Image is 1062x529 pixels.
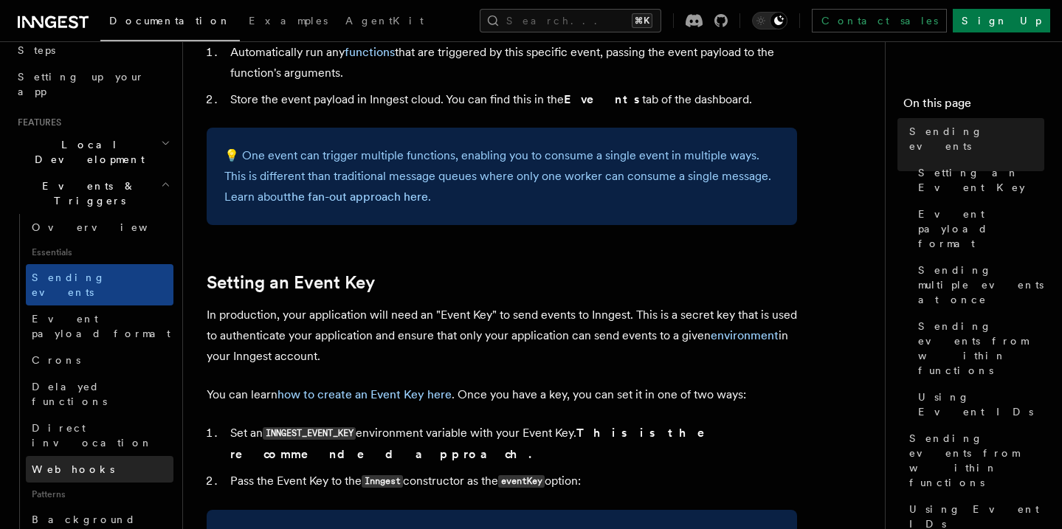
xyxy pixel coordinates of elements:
[12,117,61,128] span: Features
[498,475,545,488] code: eventKey
[912,257,1044,313] a: Sending multiple events at once
[32,354,80,366] span: Crons
[207,305,797,367] p: In production, your application will need an "Event Key" to send events to Inngest. This is a sec...
[752,12,787,30] button: Toggle dark mode
[287,190,428,204] a: the fan-out approach here
[345,15,424,27] span: AgentKit
[26,241,173,264] span: Essentials
[362,475,403,488] code: Inngest
[207,384,797,405] p: You can learn . Once you have a key, you can set it in one of two ways:
[812,9,947,32] a: Contact sales
[32,381,107,407] span: Delayed functions
[337,4,432,40] a: AgentKit
[12,63,173,105] a: Setting up your app
[32,463,114,475] span: Webhooks
[12,179,161,208] span: Events & Triggers
[26,373,173,415] a: Delayed functions
[226,42,797,83] li: Automatically run any that are triggered by this specific event, passing the event payload to the...
[12,137,161,167] span: Local Development
[909,124,1044,153] span: Sending events
[32,272,106,298] span: Sending events
[912,201,1044,257] a: Event payload format
[909,431,1044,490] span: Sending events from within functions
[918,263,1044,307] span: Sending multiple events at once
[912,313,1044,384] a: Sending events from within functions
[912,159,1044,201] a: Setting an Event Key
[26,305,173,347] a: Event payload format
[224,145,779,207] p: 💡 One event can trigger multiple functions, enabling you to consume a single event in multiple wa...
[277,387,452,401] a: how to create an Event Key here
[240,4,337,40] a: Examples
[918,319,1044,378] span: Sending events from within functions
[903,425,1044,496] a: Sending events from within functions
[26,456,173,483] a: Webhooks
[207,272,375,293] a: Setting an Event Key
[32,422,153,449] span: Direct invocation
[26,483,173,506] span: Patterns
[12,22,173,63] a: Leveraging Steps
[226,423,797,465] li: Set an environment variable with your Event Key.
[918,390,1044,419] span: Using Event IDs
[249,15,328,27] span: Examples
[632,13,652,28] kbd: ⌘K
[18,71,145,97] span: Setting up your app
[918,165,1044,195] span: Setting an Event Key
[226,89,797,110] li: Store the event payload in Inngest cloud. You can find this in the tab of the dashboard.
[100,4,240,41] a: Documentation
[564,92,642,106] strong: Events
[109,15,231,27] span: Documentation
[26,347,173,373] a: Crons
[32,221,184,233] span: Overview
[918,207,1044,251] span: Event payload format
[12,173,173,214] button: Events & Triggers
[32,313,170,339] span: Event payload format
[26,214,173,241] a: Overview
[953,9,1050,32] a: Sign Up
[711,328,779,342] a: environment
[903,118,1044,159] a: Sending events
[26,264,173,305] a: Sending events
[912,384,1044,425] a: Using Event IDs
[226,471,797,492] li: Pass the Event Key to the constructor as the option:
[480,9,661,32] button: Search...⌘K
[345,45,395,59] a: functions
[263,427,356,440] code: INNGEST_EVENT_KEY
[12,131,173,173] button: Local Development
[230,426,725,461] strong: This is the recommended approach.
[26,415,173,456] a: Direct invocation
[903,94,1044,118] h4: On this page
